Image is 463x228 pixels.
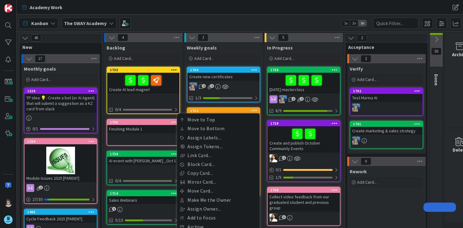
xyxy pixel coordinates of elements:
[268,126,340,153] div: Create and publish October Community Events
[210,84,214,88] span: 1
[431,48,442,55] span: 50
[115,178,121,184] span: 0/4
[361,55,371,62] span: 2
[187,45,217,51] span: Weekly goals
[202,84,206,88] span: 2
[353,89,423,93] div: 1702
[64,20,107,26] b: The SWAY Academy
[352,104,360,112] img: MA
[177,133,260,142] a: Assign Labels...
[358,20,367,26] span: 3x
[19,2,66,13] a: Academy Work
[24,215,97,223] div: Cycle Feedback 2025 [PARENT]
[267,120,341,182] a: 1729Create and publish October Community EventsAK0/11/5
[24,88,97,94] div: 1529
[107,151,179,157] div: 1734
[342,20,350,26] span: 1x
[350,88,423,94] div: 1702
[110,191,179,196] div: 1714
[177,213,260,222] a: Add to Focus
[107,45,125,51] span: Backlog
[270,188,340,192] div: 1706
[348,44,420,50] span: Acceptance
[177,160,260,169] a: Block Card...
[24,88,97,133] a: 1529TP Idea 💡- Create a bot (or AI Agent) that will submit a suggestion as a KZ card from slack0/1
[107,151,180,185] a: 1734AI event with [PERSON_NAME] _Oct 10/4
[114,56,134,61] span: Add Card...
[269,154,277,162] img: AK
[187,107,260,197] a: 1712Move to TopMove to BottomAssign Labels...Assign Tokens...Link Card...Block Card...Copy Card.....
[350,121,423,149] a: 1701Create marketing & sales strategyMA
[292,97,295,101] span: 2
[30,4,62,11] span: Academy Work
[187,67,260,81] div: 1704Create new certificates
[268,121,340,153] div: 1729Create and publish October Community Events
[24,174,97,182] div: Module Issues 2025 [PARENT]
[279,95,287,103] img: MA
[22,44,94,50] span: New
[177,142,260,151] a: Assign Tokens...
[187,108,260,113] div: 1712Move to TopMove to BottomAssign Labels...Assign Tokens...Link Card...Block Card...Copy Card.....
[31,20,48,27] span: Kanban
[107,190,180,225] a: 1714Sales Webinars5/13
[24,139,97,182] div: 1334Module Issues 2025 [PARENT]
[24,138,97,204] a: 1334Module Issues 2025 [PARENT]27/30
[24,125,97,133] div: 0/1
[268,67,340,73] div: 1730
[268,187,340,212] div: 1706Collect video feedback from our graduated student and previous group
[350,88,423,116] a: 1702Test Marina AIMA
[4,4,13,13] img: Visit kanbanzone.com
[282,156,286,160] span: 1
[107,67,179,73] div: 1733
[24,196,97,203] div: 27/30
[268,187,340,193] div: 1706
[267,45,293,51] span: In Progress
[350,88,423,102] div: 1702Test Marina AI
[107,191,179,204] div: 1714Sales Webinars
[177,204,260,213] a: Assign Owner...
[268,193,340,212] div: Collect video feedback from our graduated student and previous group
[24,209,97,215] div: 1495
[300,97,304,101] span: 2
[268,95,340,103] div: MA
[276,108,281,114] span: 8/9
[268,166,340,174] div: 0/1
[110,152,179,156] div: 1734
[350,104,423,112] div: MA
[24,88,97,113] div: 1529TP Idea 💡- Create a bot (or AI Agent) that will submit a suggestion as a KZ card from slack
[31,34,41,42] span: 40
[433,74,439,86] span: Done
[189,83,197,90] img: MA
[276,167,281,173] span: 0 / 1
[357,77,377,82] span: Add Card...
[107,125,179,133] div: Finishing Module 1
[107,151,179,165] div: 1734AI event with [PERSON_NAME] _Oct 1
[24,94,97,113] div: TP Idea 💡- Create a bot (or AI Agent) that will submit a suggestion as a KZ card from slack
[350,137,423,145] div: MA
[107,120,179,133] div: 1735Finishing Module 1
[350,127,423,135] div: Create marketing & sales strategy
[35,55,45,62] span: 17
[270,68,340,72] div: 1730
[24,66,56,72] span: Monthly goals
[352,137,360,145] img: MA
[39,186,43,189] span: 1
[267,187,341,226] a: 1706Collect video feedback from our graduated student and previous groupAK
[373,18,419,29] input: Quick Filter...
[107,196,179,204] div: Sales Webinars
[350,66,363,72] span: Verify
[27,210,97,214] div: 1495
[278,34,288,41] span: 5
[177,186,260,195] a: Move Card...
[4,198,13,207] img: TP
[268,214,340,222] div: AK
[32,126,38,132] span: 0 / 1
[357,179,377,185] span: Add Card...
[276,174,281,181] span: 1/5
[107,119,180,146] a: 1735Finishing Module 1
[357,34,367,42] span: 2
[24,139,97,144] div: 1334
[107,67,179,94] div: 1733Create AI lead magnet
[177,169,260,178] a: Copy Card...
[31,77,51,82] span: Add Card...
